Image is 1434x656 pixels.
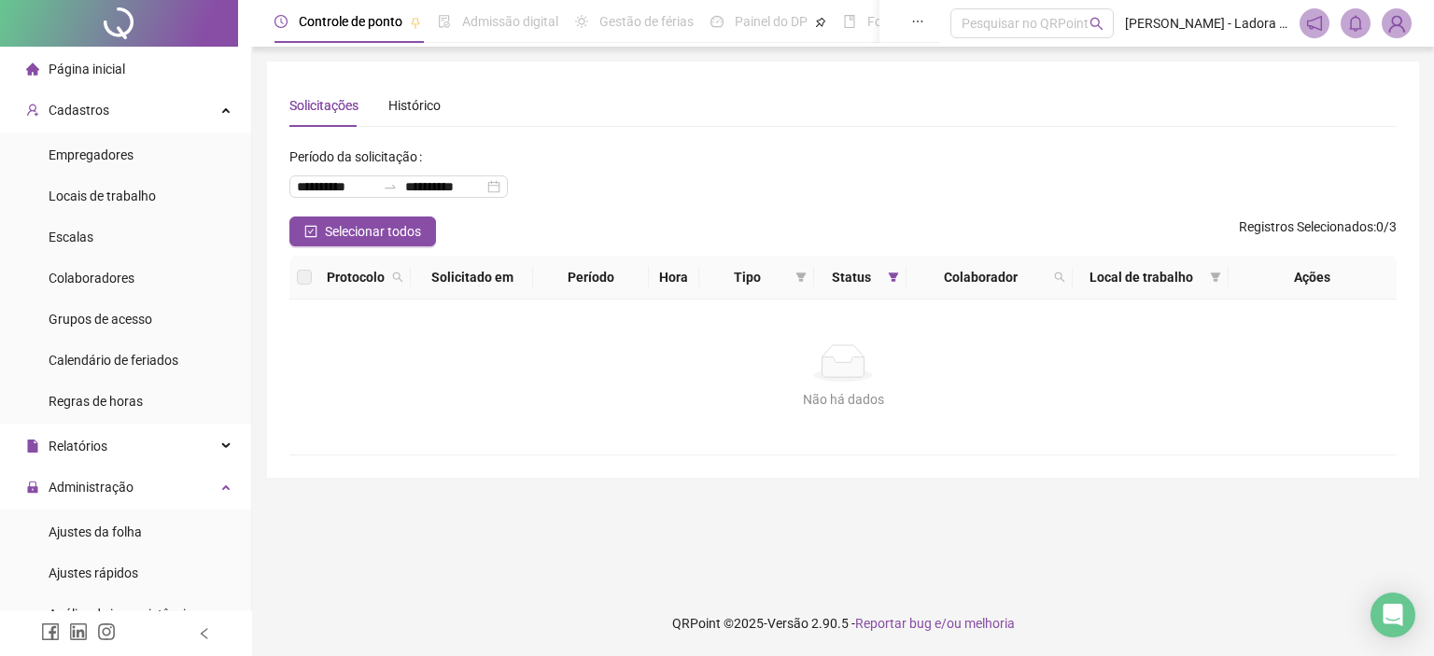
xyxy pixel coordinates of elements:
span: home [26,63,39,76]
span: Controle de ponto [299,14,402,29]
span: instagram [97,622,116,641]
span: Escalas [49,230,93,244]
span: Relatórios [49,439,107,454]
div: Histórico [388,95,441,116]
span: Registros Selecionados [1239,219,1373,234]
span: Protocolo [327,267,385,287]
div: Ações [1236,267,1389,287]
span: user-add [26,104,39,117]
span: linkedin [69,622,88,641]
span: check-square [304,225,317,238]
span: file-done [438,15,451,28]
span: Colaborador [914,267,1047,287]
span: Local de trabalho [1080,267,1202,287]
footer: QRPoint © 2025 - 2.90.5 - [252,591,1434,656]
div: Solicitações [289,95,358,116]
span: Colaboradores [49,271,134,286]
span: Empregadores [49,147,134,162]
span: facebook [41,622,60,641]
span: search [1050,263,1069,291]
span: Grupos de acesso [49,312,152,327]
span: Selecionar todos [325,221,421,242]
span: filter [888,272,899,283]
span: Cadastros [49,103,109,118]
span: Versão [767,616,808,631]
span: filter [884,263,903,291]
span: bell [1347,15,1364,32]
span: Regras de horas [49,394,143,409]
div: Não há dados [312,389,1374,410]
img: 94311 [1383,9,1411,37]
span: filter [1206,263,1225,291]
th: Período [533,256,649,300]
span: Ajustes da folha [49,524,142,539]
span: file [26,440,39,453]
span: filter [792,263,810,291]
button: Selecionar todos [289,216,436,246]
span: : 0 / 3 [1239,216,1397,246]
span: Painel do DP [735,14,808,29]
span: Página inicial [49,62,125,77]
span: search [392,272,403,283]
span: search [388,263,407,291]
span: [PERSON_NAME] - Ladora [GEOGRAPHIC_DATA] [1125,13,1288,34]
span: Análise de inconsistências [49,607,200,621]
span: sun [575,15,588,28]
span: notification [1306,15,1323,32]
div: Open Intercom Messenger [1371,593,1415,637]
span: Folha de pagamento [867,14,987,29]
span: swap-right [383,179,398,194]
span: to [383,179,398,194]
span: Tipo [707,267,789,287]
span: Ajustes rápidos [49,565,138,580]
span: search [1054,272,1065,283]
label: Período da solicitação [289,142,429,172]
span: book [843,15,856,28]
th: Solicitado em [411,256,533,300]
span: left [198,627,211,640]
span: Gestão de férias [599,14,694,29]
span: Locais de trabalho [49,188,156,203]
span: ellipsis [911,15,924,28]
th: Hora [649,256,698,300]
span: search [1090,17,1104,31]
span: Reportar bug e/ou melhoria [855,616,1015,631]
span: filter [795,272,807,283]
span: Calendário de feriados [49,353,178,368]
span: clock-circle [274,15,288,28]
span: Administração [49,480,134,495]
span: dashboard [710,15,724,28]
span: filter [1210,272,1221,283]
span: Admissão digital [462,14,558,29]
span: pushpin [815,17,826,28]
span: lock [26,481,39,494]
span: pushpin [410,17,421,28]
span: Status [822,267,880,287]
